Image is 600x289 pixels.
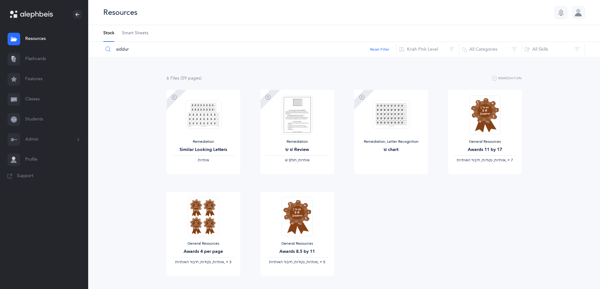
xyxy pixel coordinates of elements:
[359,147,423,153] div: ש chart
[459,42,522,57] button: All Categories
[172,241,235,246] div: General Resources
[266,147,329,153] div: שׁ שׂ Review
[172,248,235,255] div: Awards 4 per page
[373,100,409,129] img: %D7%A9%D7%81_%D7%A9%D7%82_Chart_thumbnail_1754248402.png
[266,260,329,265] div: ‪, + 5‬
[266,241,329,246] div: General Resources
[453,158,517,163] div: ‪, + 7‬
[269,260,318,264] span: ‫אותיות, נקודות, חיבור האותיות‬
[469,95,500,134] img: awards_1_per_page_1564629492.PNG
[122,30,148,36] span: Smart Sheets
[282,197,312,236] img: awards_full_page_1564629650.PNG
[198,158,209,162] span: ‫אותיות‬
[397,42,460,57] button: Kriah Pink Level
[569,258,592,281] iframe: Drift Widget Chat Controller
[198,76,200,81] span: s
[266,139,329,144] div: Remediation
[172,260,235,265] div: ‪, + 3‬
[17,173,33,179] span: Support
[172,147,235,153] div: Similar Looking Letters
[175,260,224,264] span: ‫אותיות, נקודות, חיבור האותיות‬
[453,147,517,153] div: Awards 11 by 17
[188,197,219,236] img: Awards_4_per_page_1564629899.PNG
[282,95,312,134] img: Remediation-ShinSinReview_1545629947.png
[185,100,221,129] img: similar_letters_charts_thumbnail_1634531170.png
[266,248,329,255] div: Awards 8.5 by 11
[172,139,235,144] div: Remediation
[453,139,517,144] div: General Resources
[359,139,423,144] div: Remediation, Letter Recognition
[177,76,179,81] span: s
[457,158,506,162] span: ‫אותיות, נקודות, חיבור האותיות‬
[370,47,389,52] button: Reset Filter
[522,42,585,57] button: All Skills
[103,42,397,57] input: Search Resources
[492,75,522,82] button: Remediation
[103,7,137,18] div: Resources
[167,76,179,81] span: 6 File
[180,76,202,81] span: (59 page )
[285,158,310,162] span: ‫אותיות, חולם שׁ‬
